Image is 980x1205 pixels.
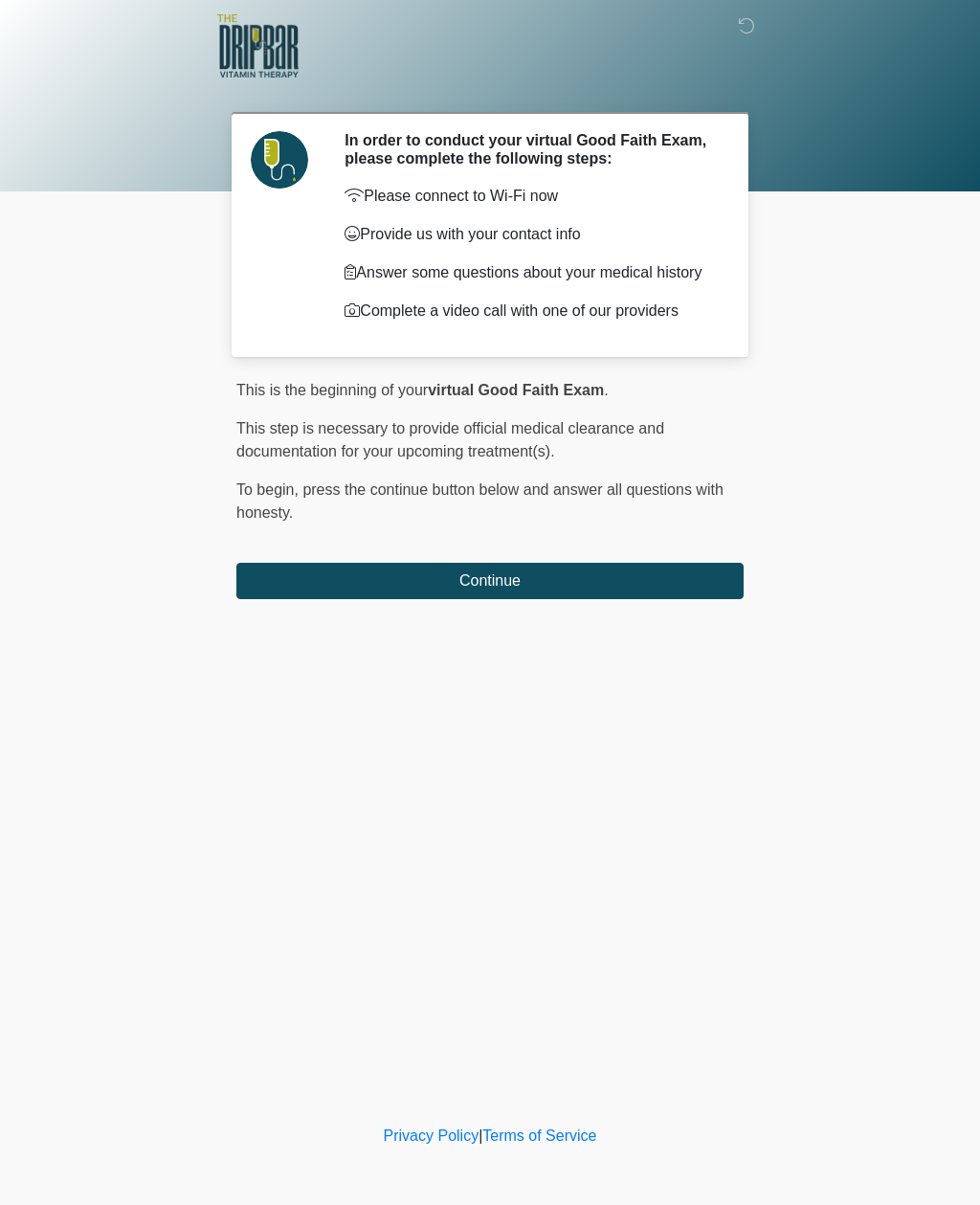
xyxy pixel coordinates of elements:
span: This step is necessary to provide official medical clearance and documentation for your upcoming ... [236,420,664,459]
p: Complete a video call with one of our providers [345,300,715,323]
img: Agent Avatar [251,131,308,189]
img: The DRIPBaR - Alamo Ranch SATX Logo [217,14,299,78]
p: Provide us with your contact info [345,223,715,246]
h2: In order to conduct your virtual Good Faith Exam, please complete the following steps: [345,131,715,167]
span: . [604,382,608,398]
a: Privacy Policy [384,1127,479,1144]
p: Please connect to Wi-Fi now [345,185,715,208]
span: To begin, [236,481,302,498]
span: press the continue button below and answer all questions with honesty. [236,481,724,521]
span: This is the beginning of your [236,382,428,398]
strong: virtual Good Faith Exam [428,382,604,398]
a: | [479,1127,482,1144]
p: Answer some questions about your medical history [345,261,715,284]
button: Continue [236,563,744,599]
a: Terms of Service [482,1127,596,1144]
